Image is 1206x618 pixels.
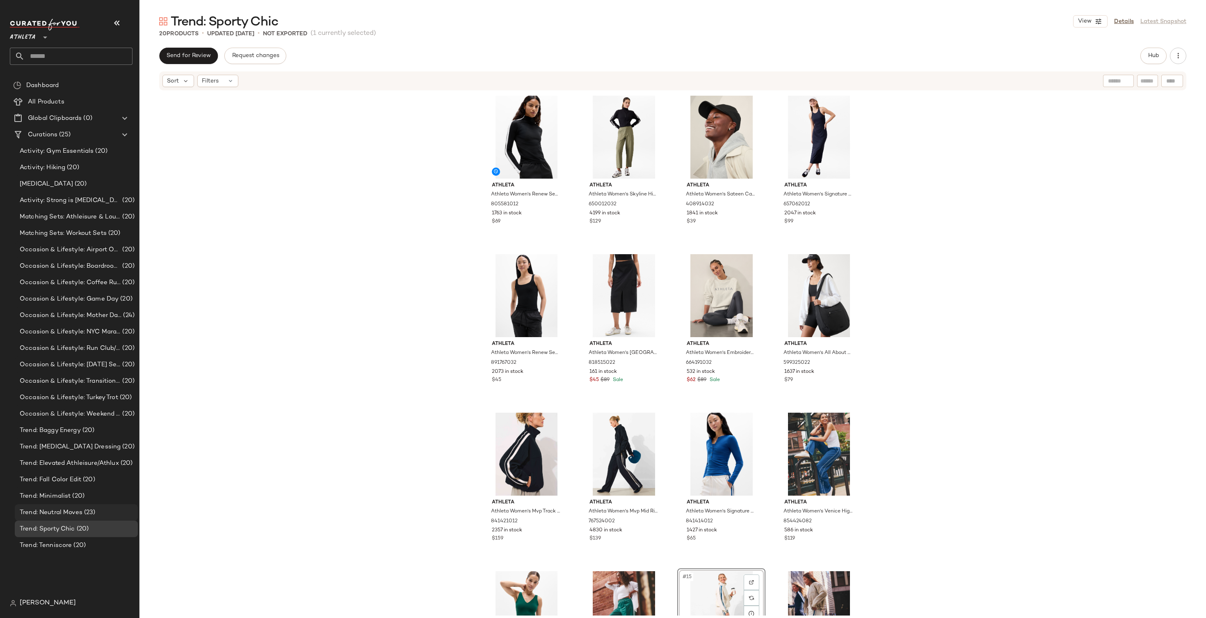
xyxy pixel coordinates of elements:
[491,508,560,515] span: Athleta Women's Mvp Track Jacket Black Size XXS
[258,29,260,39] span: •
[589,218,601,225] span: $129
[783,349,853,357] span: Athleta Women's All About Oversized Crossbody Hobo Bag Black One Size
[159,31,167,37] span: 20
[263,30,307,38] p: Not Exported
[686,508,755,515] span: Athleta Women's Signature Rib Long Sleeve Henley Top Maritime Size XXS
[20,492,71,501] span: Trend: Minimalist
[20,294,119,304] span: Occasion & Lifestyle: Game Day
[166,53,211,59] span: Send for Review
[491,359,516,367] span: 891767032
[20,426,81,435] span: Trend: Baggy Energy
[589,182,659,189] span: Athleta
[94,147,107,156] span: (20)
[680,254,763,337] img: cn56822518.jpg
[492,535,503,542] span: $159
[784,210,816,217] span: 2047 in stock
[491,349,560,357] span: Athleta Women's Renew Seamless Square Neck Tank Black Size S
[167,77,179,85] span: Sort
[589,359,615,367] span: 818515022
[784,340,854,348] span: Athleta
[485,96,568,179] img: cn60472657.jpg
[784,535,795,542] span: $119
[121,409,135,419] span: (20)
[492,377,501,384] span: $45
[686,349,755,357] span: Athleta Women's Embroidered Crew Sweatshirt Fog [PERSON_NAME] Size XS
[20,278,121,287] span: Occasion & Lifestyle: Coffee Run
[491,201,518,208] span: 805581012
[784,368,814,376] span: 1637 in stock
[121,377,135,386] span: (20)
[202,77,219,85] span: Filters
[583,413,665,496] img: cn60434829.jpg
[20,147,94,156] span: Activity: Gym Essentials
[687,535,696,542] span: $65
[589,527,622,534] span: 4830 in stock
[73,179,87,189] span: (20)
[121,344,135,353] span: (20)
[589,508,658,515] span: Athleta Women's Mvp Mid Rise Side Stripe Pant Black/Bone Petite Size XS
[202,29,204,39] span: •
[121,196,135,205] span: (20)
[231,53,279,59] span: Request changes
[589,377,599,384] span: $45
[697,377,706,384] span: $89
[10,28,35,43] span: Athleta
[491,518,518,525] span: 841421012
[783,518,812,525] span: 854424082
[26,81,59,90] span: Dashboard
[82,508,96,517] span: (23)
[784,182,854,189] span: Athleta
[749,595,754,600] img: svg%3e
[82,114,92,123] span: (0)
[680,413,763,496] img: cn60328678.jpg
[485,413,568,496] img: cn60434804.jpg
[778,96,860,179] img: cn59314331.jpg
[686,191,755,198] span: Athleta Women's Sateen Cap Black One Size
[784,377,793,384] span: $79
[118,393,132,402] span: (20)
[784,218,793,225] span: $99
[589,499,659,506] span: Athleta
[107,229,121,238] span: (20)
[687,499,756,506] span: Athleta
[485,254,568,337] img: cn59654842.jpg
[784,499,854,506] span: Athleta
[1078,18,1092,25] span: View
[20,360,121,370] span: Occasion & Lifestyle: [DATE] Self Care/Lounge
[10,600,16,607] img: svg%3e
[687,377,696,384] span: $62
[13,81,21,90] img: svg%3e
[121,278,135,287] span: (20)
[492,218,500,225] span: $69
[65,163,79,172] span: (20)
[159,30,199,38] div: Products
[686,201,714,208] span: 408914032
[20,377,121,386] span: Occasion & Lifestyle: Transitional Styles
[75,524,89,534] span: (20)
[119,294,132,304] span: (20)
[20,524,75,534] span: Trend: Sporty Chic
[20,245,121,255] span: Occasion & Lifestyle: Airport Outfits
[589,210,620,217] span: 4199 in stock
[708,377,720,383] span: Sale
[121,327,135,337] span: (20)
[121,262,135,271] span: (20)
[687,182,756,189] span: Athleta
[20,508,82,517] span: Trend: Neutral Moves
[686,359,712,367] span: 664191032
[57,130,71,140] span: (25)
[589,201,617,208] span: 650012032
[589,349,658,357] span: Athleta Women's [GEOGRAPHIC_DATA] High Rise Cargo Skirt Black Size 8
[492,182,561,189] span: Athleta
[1140,48,1167,64] button: Hub
[778,413,860,496] img: cn60203939.jpg
[687,340,756,348] span: Athleta
[1148,53,1159,59] span: Hub
[784,527,813,534] span: 586 in stock
[1073,15,1108,28] button: View
[28,114,82,123] span: Global Clipboards
[589,518,615,525] span: 767524002
[20,327,121,337] span: Occasion & Lifestyle: NYC Marathon
[121,360,135,370] span: (20)
[20,262,121,271] span: Occasion & Lifestyle: Boardroom to Barre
